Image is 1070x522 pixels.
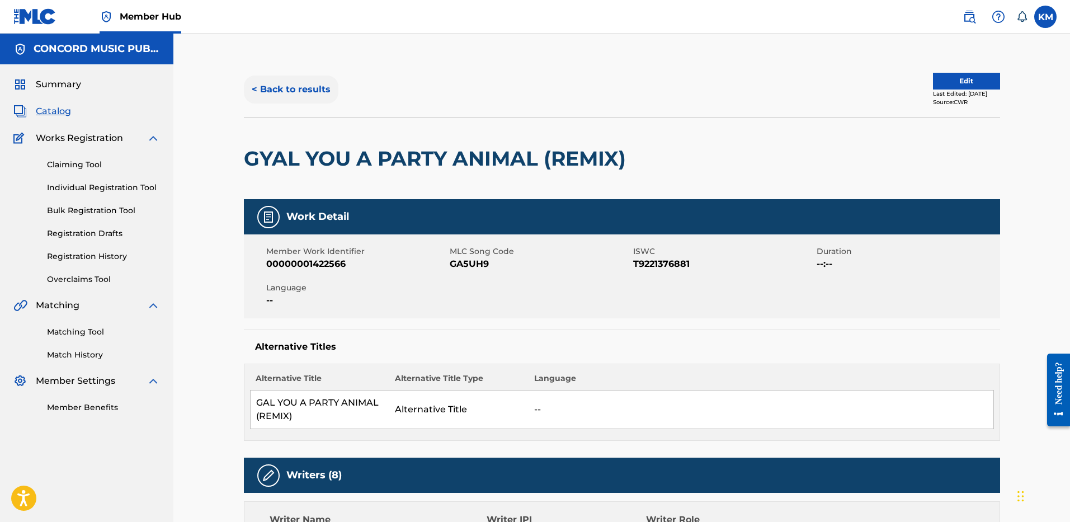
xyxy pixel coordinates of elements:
[529,373,993,391] th: Language
[817,257,997,271] span: --:--
[266,257,447,271] span: 00000001422566
[389,373,529,391] th: Alternative Title Type
[529,391,993,429] td: --
[36,131,123,145] span: Works Registration
[47,182,160,194] a: Individual Registration Tool
[450,246,630,257] span: MLC Song Code
[286,210,349,223] h5: Work Detail
[266,294,447,307] span: --
[47,251,160,262] a: Registration History
[100,10,113,23] img: Top Rightsholder
[633,246,814,257] span: ISWC
[933,90,1000,98] div: Last Edited: [DATE]
[13,43,27,56] img: Accounts
[933,98,1000,106] div: Source: CWR
[286,469,342,482] h5: Writers (8)
[47,159,160,171] a: Claiming Tool
[1016,11,1027,22] div: Notifications
[262,469,275,482] img: Writers
[147,299,160,312] img: expand
[255,341,989,352] h5: Alternative Titles
[250,373,389,391] th: Alternative Title
[13,299,27,312] img: Matching
[147,374,160,388] img: expand
[1034,6,1057,28] div: User Menu
[47,274,160,285] a: Overclaims Tool
[13,105,27,118] img: Catalog
[1014,468,1070,522] iframe: Chat Widget
[47,326,160,338] a: Matching Tool
[933,73,1000,90] button: Edit
[120,10,181,23] span: Member Hub
[13,78,81,91] a: SummarySummary
[987,6,1010,28] div: Help
[47,349,160,361] a: Match History
[817,246,997,257] span: Duration
[266,246,447,257] span: Member Work Identifier
[36,374,115,388] span: Member Settings
[389,391,529,429] td: Alternative Title
[266,282,447,294] span: Language
[262,210,275,224] img: Work Detail
[36,105,71,118] span: Catalog
[47,205,160,217] a: Bulk Registration Tool
[13,78,27,91] img: Summary
[958,6,981,28] a: Public Search
[147,131,160,145] img: expand
[633,257,814,271] span: T9221376881
[244,76,338,104] button: < Back to results
[1017,479,1024,513] div: Drag
[250,391,389,429] td: GAL YOU A PARTY ANIMAL (REMIX)
[36,78,81,91] span: Summary
[13,374,27,388] img: Member Settings
[244,146,631,171] h2: GYAL YOU A PARTY ANIMAL (REMIX)
[36,299,79,312] span: Matching
[47,402,160,413] a: Member Benefits
[13,8,56,25] img: MLC Logo
[450,257,630,271] span: GA5UH9
[992,10,1005,23] img: help
[1039,345,1070,435] iframe: Resource Center
[34,43,160,55] h5: CONCORD MUSIC PUBLISHING LLC
[13,131,28,145] img: Works Registration
[47,228,160,239] a: Registration Drafts
[963,10,976,23] img: search
[13,105,71,118] a: CatalogCatalog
